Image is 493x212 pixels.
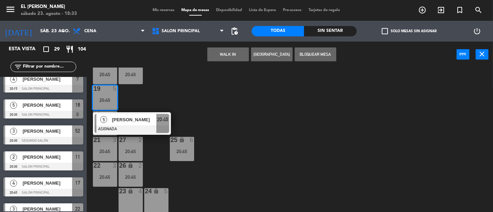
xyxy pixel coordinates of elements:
i: lock [153,188,159,194]
span: 5 [10,102,17,109]
label: Solo mesas sin asignar [382,28,436,34]
i: arrow_drop_down [59,27,68,35]
button: WALK IN [207,47,249,61]
span: 4 [10,180,17,187]
div: Sin sentar [304,26,356,36]
span: 16 [75,101,80,109]
span: Disponibilidad [213,8,246,12]
span: 5 [100,116,107,123]
i: restaurant [66,45,74,53]
button: [GEOGRAPHIC_DATA] [251,47,293,61]
div: 3 [113,137,117,143]
i: menu [5,4,16,15]
i: power_input [459,50,467,58]
span: 29 [54,45,60,53]
span: 52 [75,127,80,135]
span: 104 [78,45,86,53]
div: 20:45 [119,149,143,154]
div: 5 [113,111,117,117]
i: add_circle_outline [418,6,426,14]
span: [PERSON_NAME] [23,179,72,187]
div: 20:45 [93,72,117,77]
div: El [PERSON_NAME] [21,3,77,10]
div: 27 [119,137,120,143]
div: 20:45 [93,149,117,154]
span: [PERSON_NAME] [23,76,72,83]
div: 5 [164,188,168,194]
i: search [474,6,483,14]
span: check_box_outline_blank [382,28,388,34]
div: 4 [138,188,142,194]
span: [PERSON_NAME] [23,153,72,161]
div: 2 [138,162,142,169]
span: Mis reservas [149,8,178,12]
input: Filtrar por nombre... [22,63,76,71]
span: Mapa de mesas [178,8,213,12]
span: 11 [75,153,80,161]
i: turned_in_not [456,6,464,14]
i: exit_to_app [437,6,445,14]
span: [PERSON_NAME] [23,101,72,109]
i: lock [128,162,133,168]
span: 17 [75,179,80,187]
span: Lista de Espera [246,8,280,12]
div: 2 [138,137,142,143]
span: Salon Principal [162,29,200,34]
div: 6 [190,137,194,143]
i: lock [128,188,133,194]
span: 3 [10,128,17,135]
span: pending_actions [230,27,239,35]
span: [PERSON_NAME] [112,116,156,123]
div: 20:45 [170,149,194,154]
div: 3 [113,162,117,169]
div: 5 [113,86,117,92]
i: close [478,50,486,58]
button: menu [5,4,16,17]
span: 2 [10,154,17,161]
span: 4 [10,76,17,83]
div: Esta vista [3,45,50,53]
span: Tarjetas de regalo [305,8,344,12]
div: sábado 23. agosto - 18:33 [21,10,77,17]
div: Todas [252,26,304,36]
div: 26 [119,162,120,169]
span: Pre-acceso [280,8,305,12]
i: filter_list [14,63,22,71]
div: 20:45 [93,98,117,103]
span: 7 [77,75,79,83]
span: 20:45 [157,115,168,124]
button: power_input [457,49,469,60]
div: 20:45 [93,175,117,179]
button: close [476,49,488,60]
div: 20:45 [119,72,143,77]
i: crop_square [42,45,50,53]
span: [PERSON_NAME] [23,127,72,135]
span: Cena [84,29,96,34]
i: lock [179,137,185,143]
i: power_settings_new [473,27,482,35]
div: 20:45 [119,175,143,179]
div: 23 [119,188,120,194]
button: Bloquear Mesa [295,47,336,61]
